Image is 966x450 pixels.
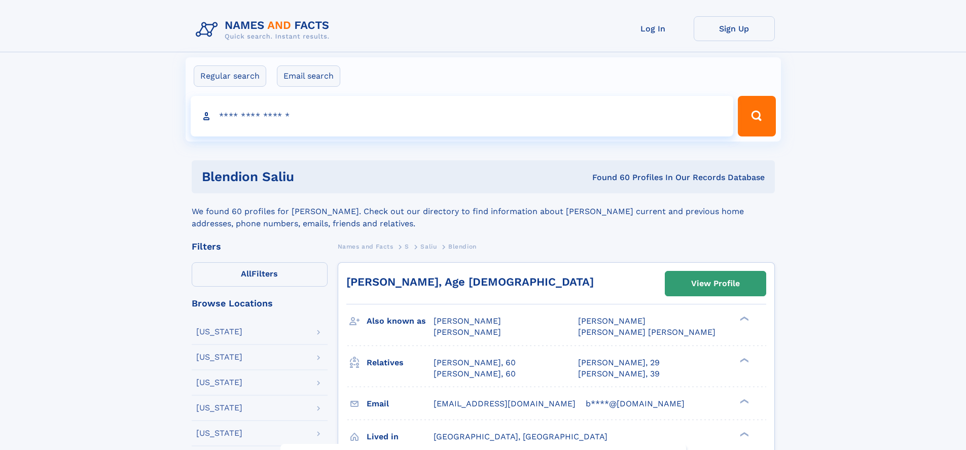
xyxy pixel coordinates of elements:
img: Logo Names and Facts [192,16,338,44]
a: [PERSON_NAME], Age [DEMOGRAPHIC_DATA] [346,275,594,288]
input: search input [191,96,734,136]
div: ❯ [737,431,749,437]
a: [PERSON_NAME], 60 [434,368,516,379]
label: Regular search [194,65,266,87]
a: [PERSON_NAME], 29 [578,357,660,368]
a: [PERSON_NAME], 39 [578,368,660,379]
h3: Email [367,395,434,412]
a: Saliu [420,240,437,253]
a: Log In [613,16,694,41]
span: [PERSON_NAME] [434,327,501,337]
a: View Profile [665,271,766,296]
div: [US_STATE] [196,378,242,387]
a: [PERSON_NAME], 60 [434,357,516,368]
span: Saliu [420,243,437,250]
div: ❯ [737,398,749,404]
h3: Relatives [367,354,434,371]
span: [PERSON_NAME] [578,316,646,326]
h1: blendion saliu [202,170,443,183]
span: [EMAIL_ADDRESS][DOMAIN_NAME] [434,399,576,408]
span: [GEOGRAPHIC_DATA], [GEOGRAPHIC_DATA] [434,432,607,441]
div: [US_STATE] [196,404,242,412]
h3: Also known as [367,313,434,330]
button: Search Button [738,96,775,136]
span: [PERSON_NAME] [434,316,501,326]
span: S [405,243,409,250]
h3: Lived in [367,428,434,445]
div: [US_STATE] [196,429,242,437]
div: ❯ [737,316,749,322]
label: Email search [277,65,340,87]
div: [US_STATE] [196,328,242,336]
span: [PERSON_NAME] [PERSON_NAME] [578,327,715,337]
a: S [405,240,409,253]
div: ❯ [737,357,749,363]
div: We found 60 profiles for [PERSON_NAME]. Check out our directory to find information about [PERSON... [192,193,775,230]
span: Blendion [448,243,477,250]
div: [US_STATE] [196,353,242,361]
div: View Profile [691,272,740,295]
div: Found 60 Profiles In Our Records Database [443,172,765,183]
a: Names and Facts [338,240,393,253]
label: Filters [192,262,328,287]
div: Filters [192,242,328,251]
div: Browse Locations [192,299,328,308]
span: All [241,269,252,279]
a: Sign Up [694,16,775,41]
